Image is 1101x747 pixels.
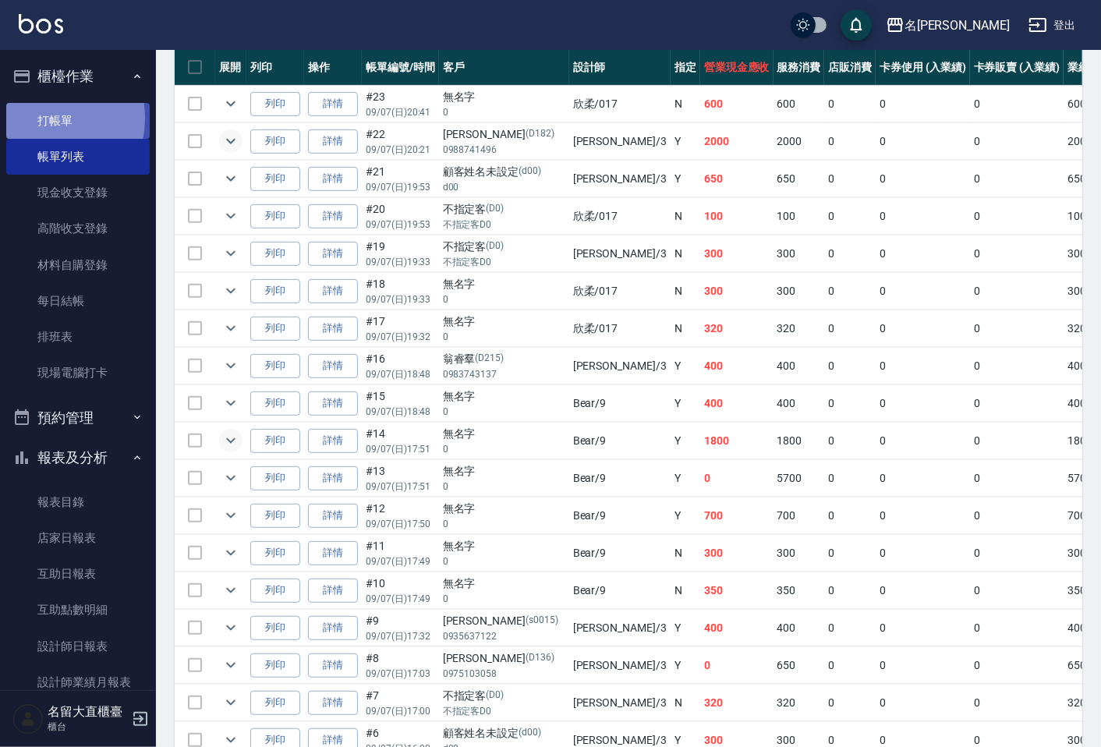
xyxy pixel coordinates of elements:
[366,255,435,269] p: 09/07 (日) 19:33
[824,310,876,347] td: 0
[219,129,243,153] button: expand row
[569,685,671,721] td: [PERSON_NAME] /3
[970,385,1064,422] td: 0
[308,653,358,678] a: 詳情
[876,161,970,197] td: 0
[308,167,358,191] a: 詳情
[308,317,358,341] a: 詳情
[700,49,774,86] th: 營業現金應收
[443,126,565,143] div: [PERSON_NAME]
[219,579,243,602] button: expand row
[250,92,300,116] button: 列印
[362,497,439,534] td: #12
[569,572,671,609] td: Bear /9
[443,592,565,606] p: 0
[970,572,1064,609] td: 0
[308,504,358,528] a: 詳情
[366,517,435,531] p: 09/07 (日) 17:50
[250,279,300,303] button: 列印
[366,180,435,194] p: 09/07 (日) 19:53
[569,535,671,572] td: Bear /9
[443,276,565,292] div: 無名字
[219,691,243,714] button: expand row
[569,86,671,122] td: 欣柔 /017
[519,164,541,180] p: (d00)
[476,351,504,367] p: (D215)
[219,204,243,228] button: expand row
[366,442,435,456] p: 09/07 (日) 17:51
[774,348,825,384] td: 400
[219,466,243,490] button: expand row
[841,9,872,41] button: save
[443,292,565,306] p: 0
[970,647,1064,684] td: 0
[219,279,243,303] button: expand row
[443,463,565,480] div: 無名字
[219,429,243,452] button: expand row
[876,572,970,609] td: 0
[250,653,300,678] button: 列印
[443,480,565,494] p: 0
[19,14,63,34] img: Logo
[824,572,876,609] td: 0
[250,391,300,416] button: 列印
[700,610,774,646] td: 400
[774,273,825,310] td: 300
[219,92,243,115] button: expand row
[876,685,970,721] td: 0
[443,501,565,517] div: 無名字
[569,497,671,534] td: Bear /9
[700,198,774,235] td: 100
[824,348,876,384] td: 0
[569,348,671,384] td: [PERSON_NAME] /3
[215,49,246,86] th: 展開
[443,426,565,442] div: 無名字
[6,247,150,283] a: 材料自購登錄
[362,273,439,310] td: #18
[671,385,700,422] td: Y
[443,388,565,405] div: 無名字
[443,239,565,255] div: 不指定客
[876,423,970,459] td: 0
[700,348,774,384] td: 400
[439,49,569,86] th: 客戶
[569,235,671,272] td: [PERSON_NAME] /3
[970,273,1064,310] td: 0
[671,348,700,384] td: Y
[219,354,243,377] button: expand row
[308,279,358,303] a: 詳情
[880,9,1016,41] button: 名[PERSON_NAME]
[824,161,876,197] td: 0
[362,460,439,497] td: #13
[774,86,825,122] td: 600
[876,460,970,497] td: 0
[6,398,150,438] button: 預約管理
[671,460,700,497] td: Y
[569,423,671,459] td: Bear /9
[6,437,150,478] button: 報表及分析
[443,201,565,218] div: 不指定客
[824,423,876,459] td: 0
[219,242,243,265] button: expand row
[362,235,439,272] td: #19
[6,556,150,592] a: 互助日報表
[970,535,1064,572] td: 0
[569,273,671,310] td: 欣柔 /017
[700,123,774,160] td: 2000
[250,616,300,640] button: 列印
[970,86,1064,122] td: 0
[824,123,876,160] td: 0
[876,235,970,272] td: 0
[308,466,358,490] a: 詳情
[250,691,300,715] button: 列印
[219,504,243,527] button: expand row
[443,629,565,643] p: 0935637122
[970,310,1064,347] td: 0
[219,616,243,639] button: expand row
[6,355,150,391] a: 現場電腦打卡
[569,123,671,160] td: [PERSON_NAME] /3
[824,647,876,684] td: 0
[774,49,825,86] th: 服務消費
[250,579,300,603] button: 列印
[443,105,565,119] p: 0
